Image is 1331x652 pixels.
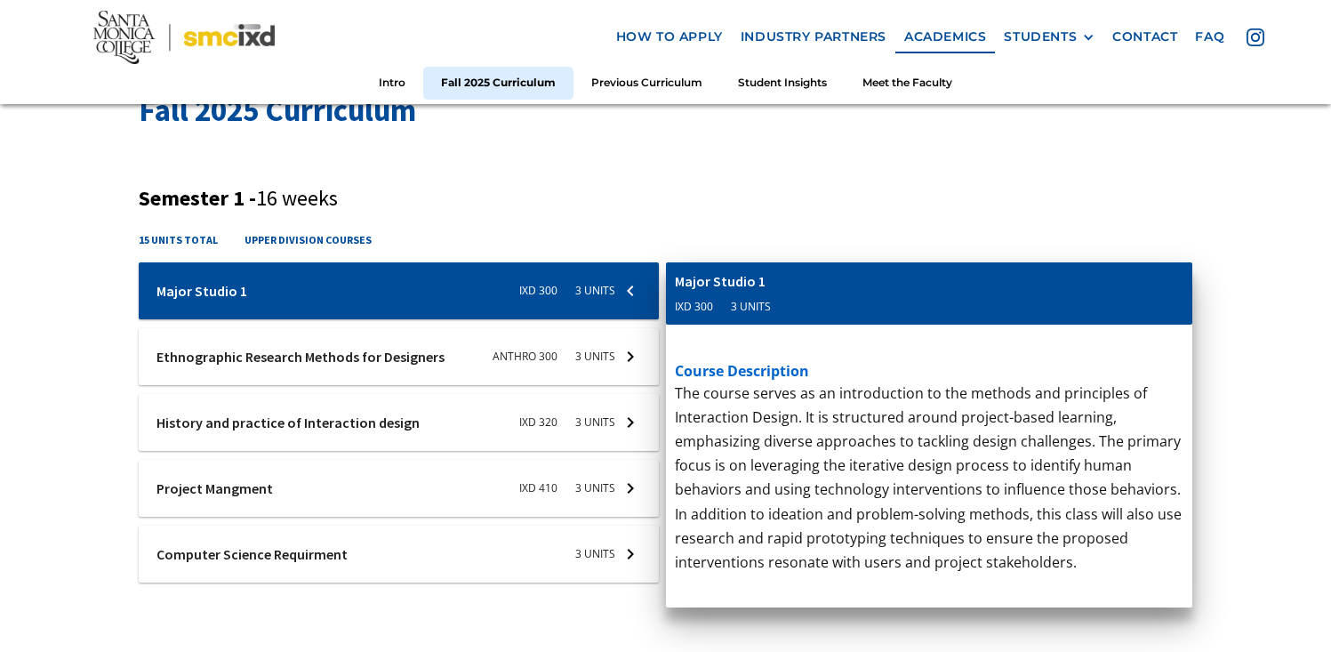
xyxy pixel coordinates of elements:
a: contact [1103,20,1186,53]
span: 16 weeks [256,184,338,212]
h4: 15 units total [139,231,218,248]
img: icon - instagram [1247,28,1264,46]
a: industry partners [732,20,895,53]
h4: upper division courses [245,231,372,248]
div: STUDENTS [1004,29,1094,44]
a: Fall 2025 Curriculum [423,67,573,100]
a: how to apply [607,20,732,53]
a: Meet the Faculty [845,67,970,100]
a: Student Insights [720,67,845,100]
a: Academics [895,20,995,53]
a: faq [1186,20,1233,53]
h3: Semester 1 - [139,186,1192,212]
a: Intro [361,67,423,100]
div: STUDENTS [1004,29,1077,44]
a: Previous Curriculum [573,67,720,100]
h2: Fall 2025 Curriculum [139,89,1192,133]
img: Santa Monica College - SMC IxD logo [93,11,275,64]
